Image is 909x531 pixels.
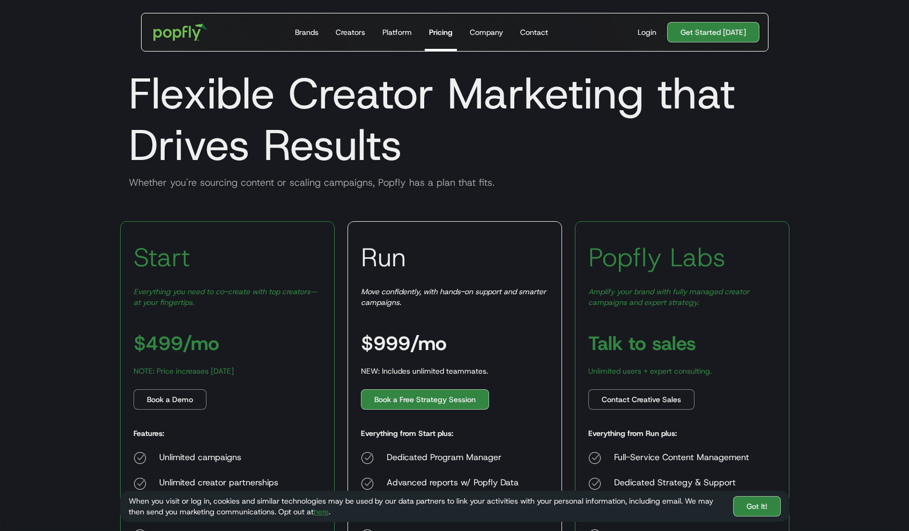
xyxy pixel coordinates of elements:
div: Brands [295,27,319,38]
div: Company [470,27,503,38]
a: Got It! [733,496,781,517]
h3: $999/mo [361,333,447,353]
h3: Start [134,241,190,273]
h3: Popfly Labs [588,241,726,273]
a: Login [633,27,661,38]
a: here [314,507,329,517]
a: Contact [516,13,552,51]
h3: Talk to sales [588,333,696,353]
div: Book a Free Strategy Session [374,394,476,405]
h3: $499/mo [134,333,219,353]
em: Everything you need to co-create with top creators—at your fingertips. [134,287,317,307]
h5: Features: [134,428,164,439]
em: Amplify your brand with fully managed creator campaigns and expert strategy. [588,287,749,307]
a: Get Started [DATE] [667,22,759,42]
div: Full-Service Content Management [614,452,763,464]
div: Whether you're sourcing content or scaling campaigns, Popfly has a plan that fits. [120,176,789,189]
a: home [146,16,215,48]
a: Brands [291,13,323,51]
div: When you visit or log in, cookies and similar technologies may be used by our data partners to li... [129,496,725,517]
em: Move confidently, with hands-on support and smarter campaigns. [361,287,546,307]
div: Book a Demo [147,394,193,405]
h1: Flexible Creator Marketing that Drives Results [120,68,789,171]
div: NEW: Includes unlimited teammates. [361,366,488,376]
h5: Everything from Run plus: [588,428,677,439]
div: Pricing [429,27,453,38]
div: Contact Creative Sales [602,394,681,405]
div: Advanced reports w/ Popfly Data [387,477,534,490]
div: Dedicated Program Manager [387,452,534,464]
a: Book a Free Strategy Session [361,389,489,410]
div: NOTE: Price increases [DATE] [134,366,234,376]
h5: Everything from Start plus: [361,428,453,439]
div: Dedicated Strategy & Support [614,477,763,490]
div: Contact [520,27,548,38]
h3: Run [361,241,406,273]
div: Platform [382,27,412,38]
a: Platform [378,13,416,51]
div: Login [638,27,656,38]
a: Contact Creative Sales [588,389,694,410]
a: Pricing [425,13,457,51]
div: Unlimited campaigns [159,452,281,464]
div: Unlimited creator partnerships [159,477,281,490]
div: Unlimited users + expert consulting. [588,366,712,376]
a: Company [465,13,507,51]
a: Book a Demo [134,389,206,410]
div: Creators [336,27,365,38]
a: Creators [331,13,369,51]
